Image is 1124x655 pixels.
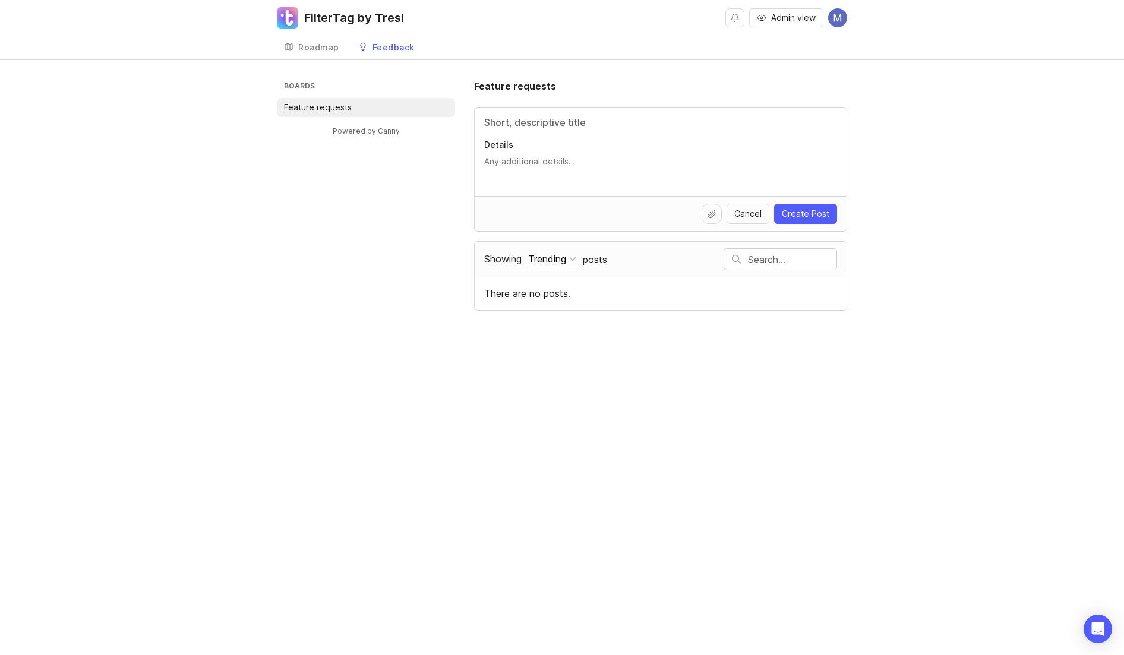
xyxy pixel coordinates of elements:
[748,253,836,266] input: Search…
[484,139,837,151] p: Details
[774,204,837,224] button: Create Post
[484,156,837,179] textarea: Details
[331,124,402,138] a: Powered by Canny
[277,98,455,117] a: Feature requests
[474,79,556,93] h1: Feature requests
[782,208,829,220] span: Create Post
[771,12,816,24] span: Admin view
[351,36,422,60] a: Feedback
[484,115,837,129] input: Title
[475,277,847,310] div: There are no posts.
[526,251,579,267] button: Showing
[284,102,352,113] p: Feature requests
[372,43,415,52] div: Feedback
[1084,615,1112,643] div: Open Intercom Messenger
[277,7,298,29] img: FilterTag by Tresl logo
[528,252,566,265] div: Trending
[749,8,823,27] button: Admin view
[828,8,847,27] img: Morris Wang
[727,204,769,224] button: Cancel
[277,36,346,60] a: Roadmap
[734,208,762,220] span: Cancel
[304,12,404,24] div: FilterTag by Tresl
[484,253,522,265] span: Showing
[583,253,607,266] span: posts
[725,8,744,27] button: Notifications
[298,43,339,52] div: Roadmap
[282,79,455,96] h3: Boards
